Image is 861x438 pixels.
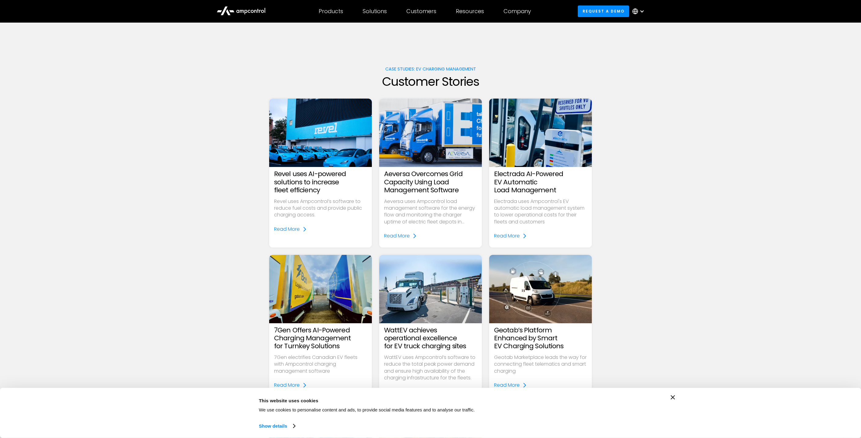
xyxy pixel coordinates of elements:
[274,382,307,389] a: Read More
[259,397,558,404] div: This website uses cookies
[269,74,592,89] h2: Customer Stories
[494,198,587,226] p: Electrada uses Ampcontrol's EV automatic load management system to lower operational costs for th...
[259,407,475,412] span: We use cookies to personalise content and ads, to provide social media features and to analyse ou...
[384,233,410,239] div: Read More
[494,382,520,389] div: Read More
[572,395,659,413] button: Okay
[494,233,520,239] div: Read More
[384,170,477,194] h3: Aeversa Overcomes Grid Capacity Using Load Management Software
[671,395,675,400] button: Close banner
[504,8,531,15] div: Company
[259,422,295,431] a: Show details
[494,233,527,239] a: Read More
[319,8,343,15] div: Products
[274,198,367,219] p: Revel uses Ampcontrol’s software to reduce fuel costs and provide public charging access.
[578,5,629,17] a: Request a demo
[456,8,484,15] div: Resources
[269,67,592,72] h1: Case Studies: EV charging management
[384,326,477,350] h3: WattEV achieves operational excellence for EV truck charging sites
[363,8,387,15] div: Solutions
[384,233,417,239] a: Read More
[406,8,436,15] div: Customers
[274,354,367,375] p: 7Gen electrifies Canadian EV fleets with Ampcontrol charging management software
[494,326,587,350] h3: Geotab’s Platform Enhanced by Smart EV Charging Solutions
[384,198,477,226] p: Aeversa uses Ampcontrol load management software for the energy flow and monitoring the charger u...
[274,226,300,233] div: Read More
[274,382,300,389] div: Read More
[274,170,367,194] h3: Revel uses AI-powered solutions to increase fleet efficiency
[274,226,307,233] a: Read More
[494,170,587,194] h3: Electrada AI-Powered EV Automatic Load Management
[274,326,367,350] h3: 7Gen Offers AI-Powered Charging Management for Turnkey Solutions
[384,354,477,382] p: WattEV uses Ampcontrol’s software to reduce the total peak power demand and ensure high availabil...
[494,354,587,375] p: Geotab Marketplace leads the way for connecting fleet telematics and smart charging
[494,382,527,389] a: Read More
